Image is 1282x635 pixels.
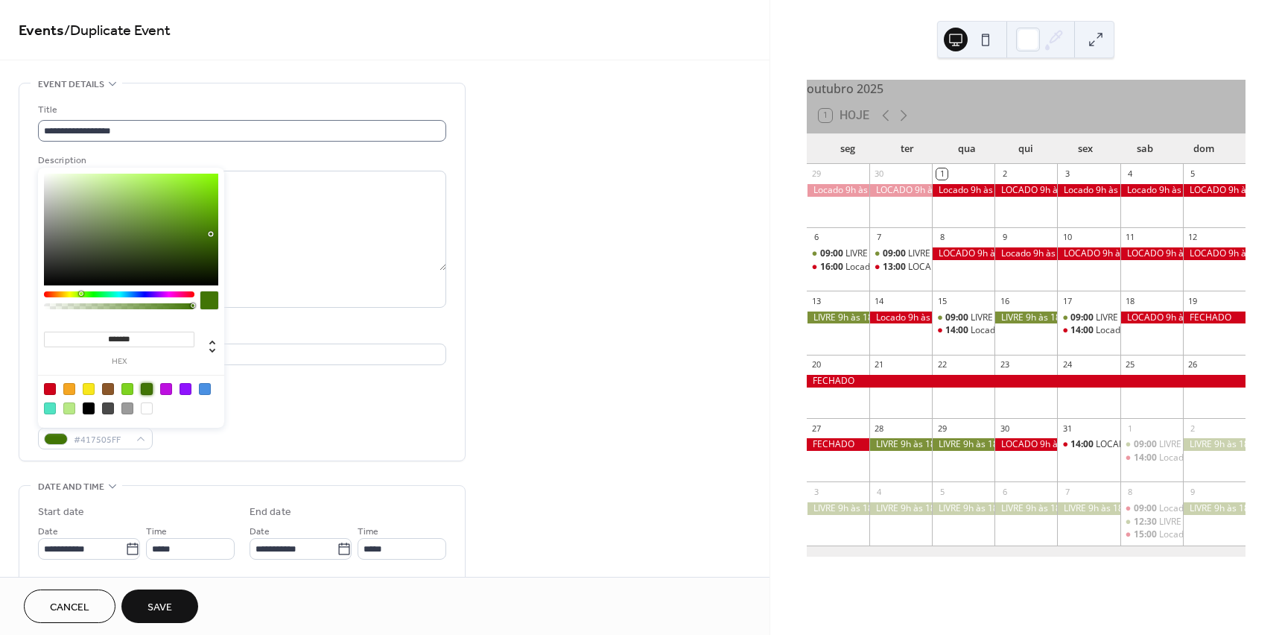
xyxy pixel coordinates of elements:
div: LIVRE 9h às 13h [932,312,994,324]
div: #B8E986 [63,402,75,414]
label: hex [44,358,194,366]
div: Locado 9h às 18h [869,312,932,324]
div: sab [1115,134,1175,164]
div: 2 [1187,423,1199,434]
div: Locado 14h às 18h [1120,452,1183,464]
div: LOCADO 9h às 18h [1057,247,1120,260]
div: LOCADO 9h às 18h [1183,184,1245,197]
div: Locado 9h às 12h [1120,502,1183,515]
div: LIVRE 9h às 15h [845,247,910,260]
div: 7 [1062,486,1073,497]
div: Locado 14h às 16h [932,324,994,337]
span: Date [38,524,58,540]
div: Locado 16h às 18h [845,261,923,274]
div: 3 [1062,168,1073,180]
div: ter [878,134,937,164]
div: #F8E71C [83,383,95,395]
span: 16:00 [820,261,845,274]
div: LOCADO 9h às 18h [994,184,1057,197]
div: LIVRE 9h às 18h [807,312,869,324]
div: 10 [1062,232,1073,243]
div: Start date [38,505,84,520]
div: 7 [874,232,885,243]
div: LIVRE 9h às 18h [932,502,994,515]
div: LIVRE 9h às 13h [1057,312,1120,324]
div: LOCADO 13h às 15h [869,261,932,274]
div: #50E3C2 [44,402,56,414]
div: LIVRE 9h às 18h [869,438,932,451]
div: dom [1174,134,1234,164]
div: 25 [1125,359,1136,370]
div: 29 [936,423,948,434]
div: 5 [1187,168,1199,180]
div: LIVRE 9h às 13h [971,312,1035,324]
span: 15:00 [1134,528,1159,541]
div: LIVRE 9h às 18h [869,502,932,515]
div: #4A4A4A [102,402,114,414]
div: LIVRE 9h às 15h [807,247,869,260]
div: 1 [1125,423,1136,434]
div: sex [1056,134,1115,164]
div: 9 [1187,486,1199,497]
div: 26 [1187,359,1199,370]
div: 15 [936,295,948,306]
button: Cancel [24,590,115,623]
div: LIVRE 9h às 13h [1120,438,1183,451]
div: 4 [874,486,885,497]
span: Date [250,524,270,540]
div: 31 [1062,423,1073,434]
span: 14:00 [945,324,971,337]
div: #7ED321 [121,383,133,395]
div: #BD10E0 [160,383,172,395]
div: 4 [1125,168,1136,180]
div: Locado 9h às 18h [994,247,1057,260]
span: 12:30 [1134,516,1159,528]
div: LOCADO 9h às 18h [869,184,932,197]
div: LOCADO 9h às 18h [994,438,1057,451]
div: Locado 16h às 18h [807,261,869,274]
span: 09:00 [1134,438,1159,451]
div: 11 [1125,232,1136,243]
div: Locado 9h às 18h [807,184,869,197]
div: FECHADO [807,375,1245,388]
div: LOCADO 9h às 18h [1183,247,1245,260]
span: 09:00 [1134,502,1159,515]
div: #417505 [141,383,153,395]
div: Locado 9h às 18h [1120,184,1183,197]
div: LOCADO 14h às 18h [1096,438,1180,451]
div: 14 [874,295,885,306]
div: 8 [1125,486,1136,497]
div: Locado 9h às 12h [1159,502,1231,515]
span: Event details [38,77,104,92]
div: #8B572A [102,383,114,395]
div: LOCADO 14h às 18h [1057,438,1120,451]
div: 6 [811,232,822,243]
div: LOCADO 9h às 18h [932,247,994,260]
span: 09:00 [945,312,971,324]
div: 29 [811,168,822,180]
span: Cancel [50,600,89,616]
div: #9B9B9B [121,402,133,414]
div: LOCADO 9h às 18h [1120,247,1183,260]
div: Location [38,326,443,341]
div: 9 [999,232,1010,243]
div: Locado 14h às 16h [971,324,1048,337]
div: LIVRE 9h às 18h [932,438,994,451]
div: LIVRE 9h às 18h [1183,502,1245,515]
div: LIVRE 9h às 18h [807,502,869,515]
div: 13 [811,295,822,306]
div: LIVRE 9h às 18h [994,502,1057,515]
div: 27 [811,423,822,434]
span: 09:00 [883,247,908,260]
div: LIVRE 12h30 às 14h30 [1120,516,1183,528]
div: 28 [874,423,885,434]
div: LIVRE 12h30 às 14h30 [1159,516,1250,528]
div: #4A90E2 [199,383,211,395]
span: 13:00 [883,261,908,274]
div: Locado 9h às 18h [1057,184,1120,197]
span: 14:00 [1070,438,1096,451]
div: qua [937,134,997,164]
div: Locado 9h às 18h [932,184,994,197]
div: LIVRE 9h às 12h [869,247,932,260]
